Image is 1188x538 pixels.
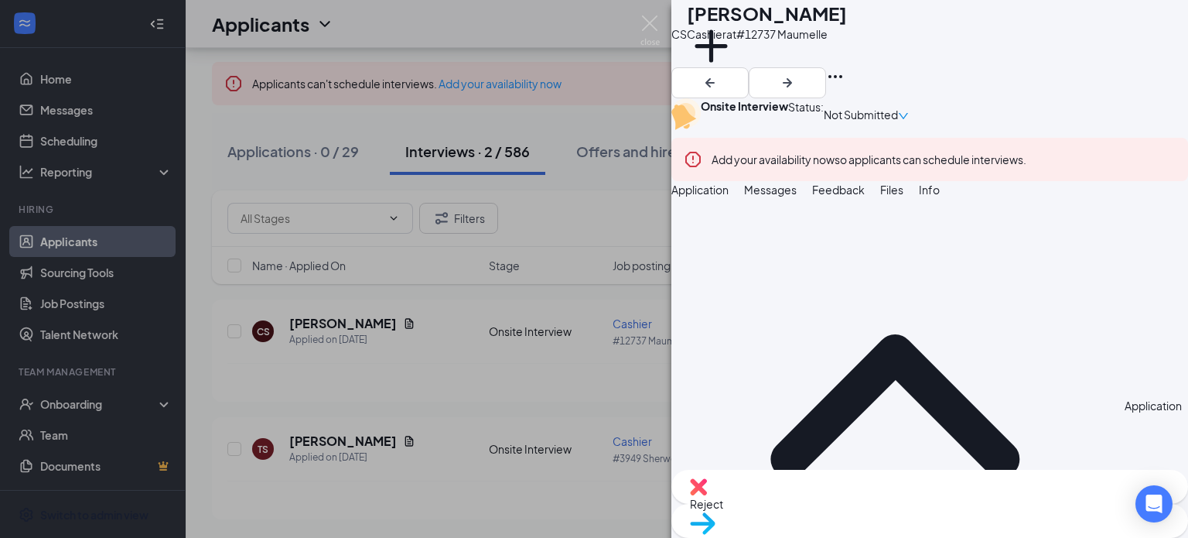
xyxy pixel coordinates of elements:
button: PlusAdd a tag [687,22,736,87]
svg: Ellipses [826,67,845,86]
span: Not Submitted [824,106,898,123]
b: Onsite Interview [701,99,788,113]
div: CS [671,26,687,43]
svg: Plus [687,22,736,70]
div: Cashier at #12737 Maumelle [687,26,847,42]
span: Application [671,183,729,197]
span: down [898,111,909,122]
svg: ArrowLeftNew [701,74,719,92]
span: Reject [690,495,1169,512]
span: Files [880,183,903,197]
div: Status : [788,98,824,130]
div: Application [1125,397,1182,414]
span: Feedback [812,183,865,197]
span: so applicants can schedule interviews. [712,152,1026,166]
svg: Error [684,150,702,169]
span: Info [919,183,940,197]
div: Open Intercom Messenger [1135,485,1173,523]
svg: ArrowRight [778,74,797,92]
button: Add your availability now [712,152,835,167]
span: Messages [744,183,797,197]
button: ArrowLeftNew [671,67,749,98]
button: ArrowRight [749,67,826,98]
